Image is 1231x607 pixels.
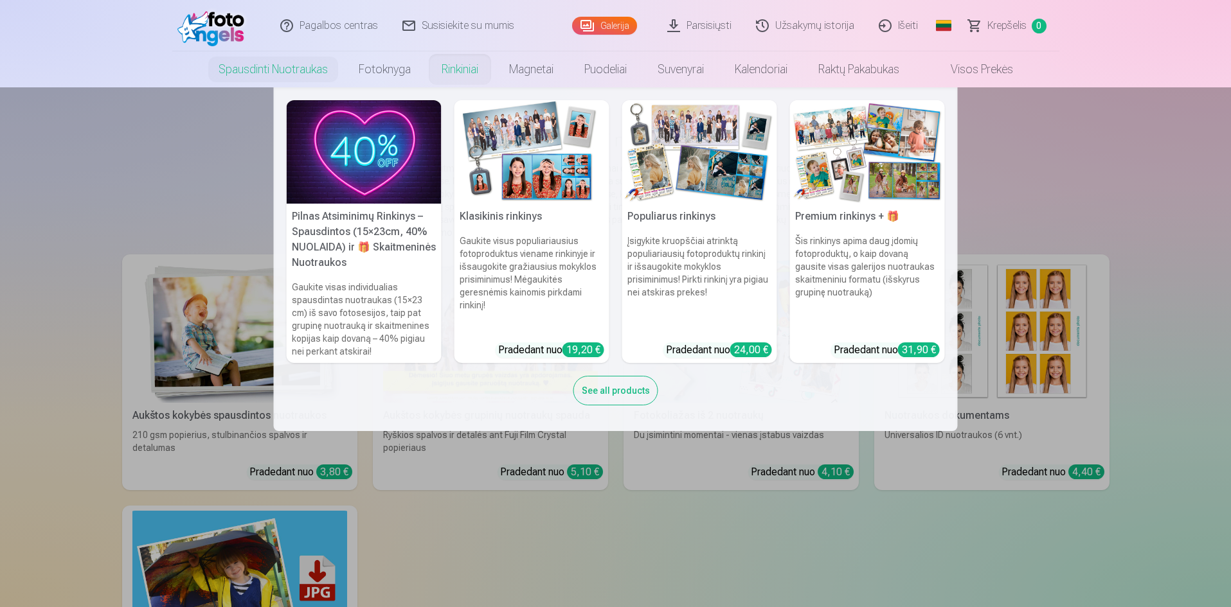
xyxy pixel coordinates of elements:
h5: Populiarus rinkinys [622,204,777,229]
a: Raktų pakabukas [803,51,915,87]
img: Populiarus rinkinys [622,100,777,204]
a: Suvenyrai [642,51,719,87]
a: Rinkiniai [426,51,494,87]
h5: Premium rinkinys + 🎁 [790,204,945,229]
div: Pradedant nuo [834,342,940,358]
div: 24,00 € [730,342,772,357]
h6: Gaukite visus populiariausius fotoproduktus viename rinkinyje ir išsaugokite gražiausius mokyklos... [454,229,609,337]
a: Visos prekės [915,51,1029,87]
a: Magnetai [494,51,569,87]
span: 0 [1032,19,1047,33]
a: Spausdinti nuotraukas [203,51,343,87]
img: Klasikinis rinkinys [454,100,609,204]
a: Kalendoriai [719,51,803,87]
a: See all products [573,383,658,396]
h5: Pilnas Atsiminimų Rinkinys – Spausdintos (15×23cm, 40% NUOLAIDA) ir 🎁 Skaitmeninės Nuotraukos [287,204,442,276]
a: Populiarus rinkinysPopuliarus rinkinysĮsigykite kruopščiai atrinktą populiariausių fotoproduktų r... [622,100,777,363]
a: Puodeliai [569,51,642,87]
a: Klasikinis rinkinysKlasikinis rinkinysGaukite visus populiariausius fotoproduktus viename rinkiny... [454,100,609,363]
h6: Šis rinkinys apima daug įdomių fotoproduktų, o kaip dovaną gausite visas galerijos nuotraukas ska... [790,229,945,337]
a: Fotoknyga [343,51,426,87]
img: /fa2 [177,5,251,46]
a: Premium rinkinys + 🎁Premium rinkinys + 🎁Šis rinkinys apima daug įdomių fotoproduktų, o kaip dovan... [790,100,945,363]
div: 31,90 € [898,342,940,357]
div: Pradedant nuo [498,342,604,358]
a: Pilnas Atsiminimų Rinkinys – Spausdintos (15×23cm, 40% NUOLAIDA) ir 🎁 Skaitmeninės NuotraukosPiln... [287,100,442,363]
div: 19,20 € [562,342,604,357]
div: Pradedant nuo [666,342,772,358]
a: Galerija [572,17,637,35]
span: Krepšelis [987,18,1027,33]
div: See all products [573,376,658,405]
h6: Įsigykite kruopščiai atrinktą populiariausių fotoproduktų rinkinį ir išsaugokite mokyklos prisimi... [622,229,777,337]
h6: Gaukite visas individualias spausdintas nuotraukas (15×23 cm) iš savo fotosesijos, taip pat grupi... [287,276,442,363]
img: Pilnas Atsiminimų Rinkinys – Spausdintos (15×23cm, 40% NUOLAIDA) ir 🎁 Skaitmeninės Nuotraukos [287,100,442,204]
img: Premium rinkinys + 🎁 [790,100,945,204]
h5: Klasikinis rinkinys [454,204,609,229]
